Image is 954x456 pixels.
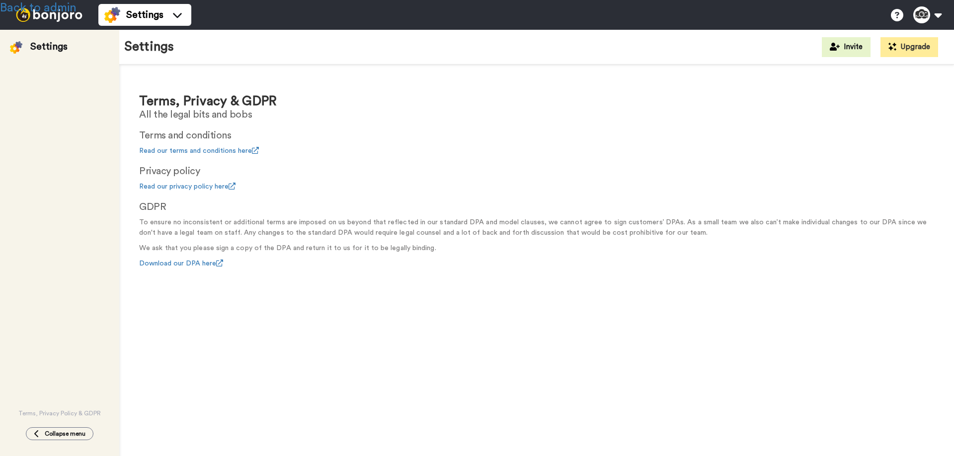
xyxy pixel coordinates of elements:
[139,243,934,254] p: We ask that you please sign a copy of the DPA and return it to us for it to be legally binding.
[139,201,934,212] h2: GDPR
[139,147,259,154] a: Read our terms and conditions here
[139,183,236,190] a: Read our privacy policy here
[139,217,934,238] p: To ensure no inconsistent or additional terms are imposed on us beyond that reflected in our stan...
[126,8,163,22] span: Settings
[104,7,120,23] img: settings-colored.svg
[45,430,85,438] span: Collapse menu
[139,94,934,109] h1: Terms, Privacy & GDPR
[139,130,934,141] h2: Terms and conditions
[139,109,934,120] h2: All the legal bits and bobs
[10,41,22,54] img: settings-colored.svg
[139,260,223,267] a: Download our DPA here
[139,166,934,177] h2: Privacy policy
[26,427,93,440] button: Collapse menu
[822,37,871,57] button: Invite
[124,40,174,54] h1: Settings
[880,37,938,57] button: Upgrade
[30,40,68,54] div: Settings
